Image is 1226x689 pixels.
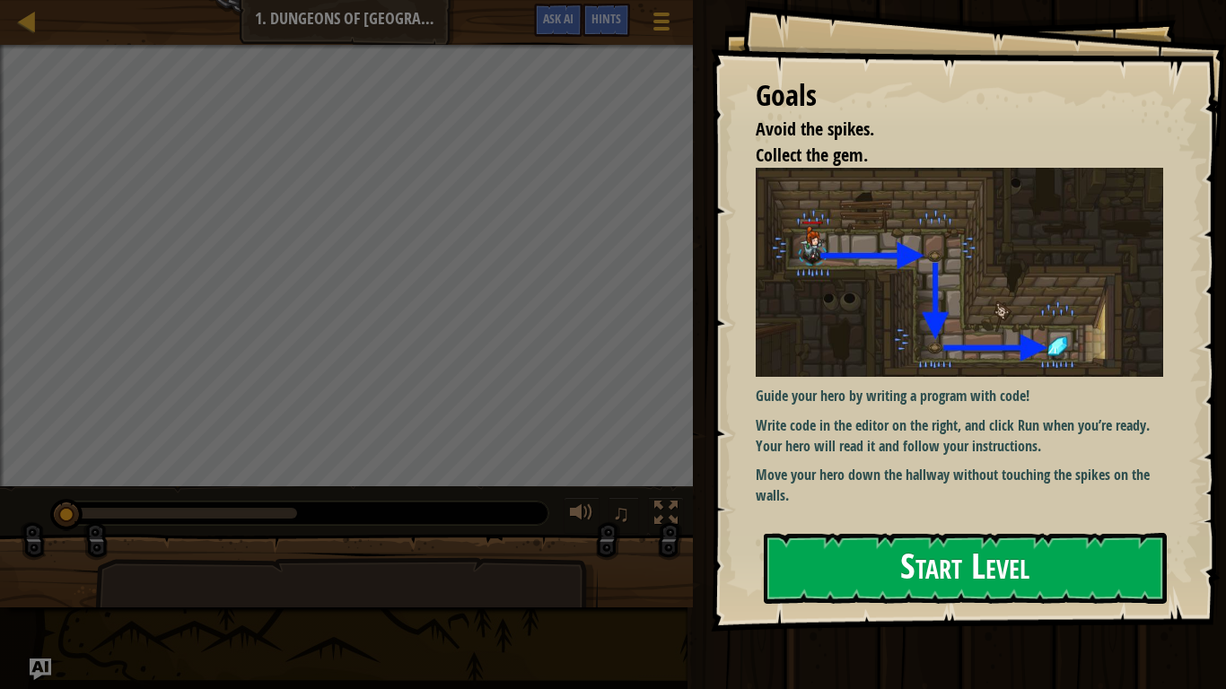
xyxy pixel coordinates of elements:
[534,4,582,37] button: Ask AI
[612,500,630,527] span: ♫
[733,117,1159,143] li: Avoid the spikes.
[756,386,1163,406] p: Guide your hero by writing a program with code!
[30,658,51,680] button: Ask AI
[756,465,1163,506] p: Move your hero down the hallway without touching the spikes on the walls.
[756,75,1163,117] div: Goals
[756,168,1163,377] img: Dungeons of kithgard
[609,497,639,534] button: ♫
[733,143,1159,169] li: Collect the gem.
[756,143,868,167] span: Collect the gem.
[639,4,684,46] button: Show game menu
[591,10,621,27] span: Hints
[564,497,600,534] button: Adjust volume
[543,10,574,27] span: Ask AI
[756,415,1163,457] p: Write code in the editor on the right, and click Run when you’re ready. Your hero will read it an...
[764,533,1167,604] button: Start Level
[756,117,874,141] span: Avoid the spikes.
[648,497,684,534] button: Toggle fullscreen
